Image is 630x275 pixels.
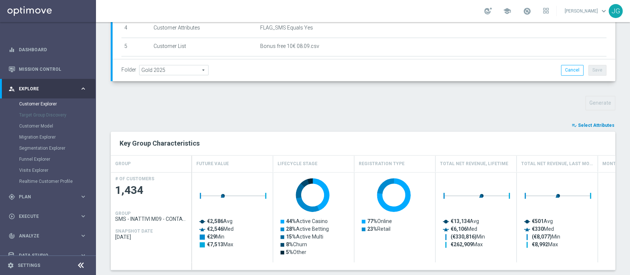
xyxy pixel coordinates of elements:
text: Avg [207,218,233,224]
a: Customer Explorer [19,101,77,107]
a: Migration Explorer [19,134,77,140]
text: Avg [532,218,553,224]
div: Explore [8,86,80,92]
a: Segmentation Explorer [19,145,77,151]
i: track_changes [8,233,15,239]
tspan: 8% [286,241,293,247]
a: [PERSON_NAME]keyboard_arrow_down [564,6,609,17]
tspan: €8,992 [532,241,548,247]
tspan: €7,513 [207,241,223,247]
div: JG [609,4,623,18]
a: Funnel Explorer [19,156,77,162]
span: 1,434 [115,183,187,198]
text: Med [532,226,554,232]
h4: Registration Type [359,157,404,170]
h4: Lifecycle Stage [278,157,317,170]
h4: GROUP [115,211,131,216]
tspan: (€330,816) [451,234,476,240]
span: Bonus free 10€ 08.09.csv [260,43,319,49]
tspan: 77% [367,218,377,224]
button: Save [588,65,606,75]
div: Analyze [8,233,80,239]
div: Customer Explorer [19,98,95,109]
div: Mission Control [8,59,87,79]
tspan: 28% [286,226,296,232]
i: playlist_add_check [572,123,577,128]
i: person_search [8,86,15,92]
tspan: €13,134 [451,218,470,224]
i: keyboard_arrow_right [80,252,87,259]
div: Plan [8,194,80,200]
span: keyboard_arrow_down [600,7,608,15]
button: Data Studio keyboard_arrow_right [8,253,87,258]
tspan: €330 [532,226,544,232]
div: Customer Model [19,121,95,132]
text: Max [532,241,558,247]
text: Online [367,218,392,224]
a: Customer Model [19,123,77,129]
td: 5 [121,38,151,56]
tspan: 44% [286,218,296,224]
tspan: €2,546 [207,226,223,232]
button: play_circle_outline Execute keyboard_arrow_right [8,213,87,219]
div: Migration Explorer [19,132,95,143]
h4: # OF CUSTOMERS [115,176,154,181]
h4: Future Value [196,157,229,170]
div: Target Group Discovery [19,109,95,121]
button: Cancel [561,65,583,75]
span: 2025-09-07 [115,234,187,240]
tspan: 5% [286,249,293,255]
tspan: €6,106 [451,226,467,232]
span: FLAG_SMS Equals Yes [260,25,313,31]
text: Min [532,234,560,240]
label: Folder [121,67,136,73]
i: equalizer [8,46,15,53]
text: Avg [451,218,479,224]
div: Segmentation Explorer [19,143,95,154]
text: Med [451,226,477,232]
i: settings [7,262,14,269]
tspan: €29 [207,234,216,240]
button: person_search Explore keyboard_arrow_right [8,86,87,92]
a: Visits Explorer [19,167,77,173]
text: Active Betting [286,226,329,232]
span: Select Attributes [578,123,614,128]
td: Customer Attributes [151,20,257,38]
tspan: 15% [286,234,296,240]
button: playlist_add_check Select Attributes [571,121,615,129]
span: school [503,7,511,15]
text: Min [207,234,224,240]
i: play_circle_outline [8,213,15,220]
h4: Total Net Revenue, Lifetime [440,157,508,170]
h4: GROUP [115,157,131,170]
div: Realtime Customer Profile [19,176,95,187]
h2: Key Group Characteristics [120,139,606,148]
button: equalizer Dashboard [8,47,87,53]
text: Churn [286,241,307,247]
a: Dashboard [19,40,87,59]
tspan: €2,586 [207,218,223,224]
div: Funnel Explorer [19,154,95,165]
a: Mission Control [19,59,87,79]
button: Generate [585,96,615,110]
tspan: €262,909 [451,241,473,247]
i: keyboard_arrow_right [80,193,87,200]
i: gps_fixed [8,194,15,200]
span: Plan [19,195,80,199]
h4: Total Net Revenue, Last Month [521,157,593,170]
div: Execute [8,213,80,220]
button: gps_fixed Plan keyboard_arrow_right [8,194,87,200]
tspan: €501 [532,218,544,224]
td: 4 [121,20,151,38]
i: keyboard_arrow_right [80,232,87,239]
a: Realtime Customer Profile [19,178,77,184]
a: Settings [18,263,40,268]
button: track_changes Analyze keyboard_arrow_right [8,233,87,239]
text: Active Multi [286,234,323,240]
tspan: (€8,077) [532,234,552,240]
